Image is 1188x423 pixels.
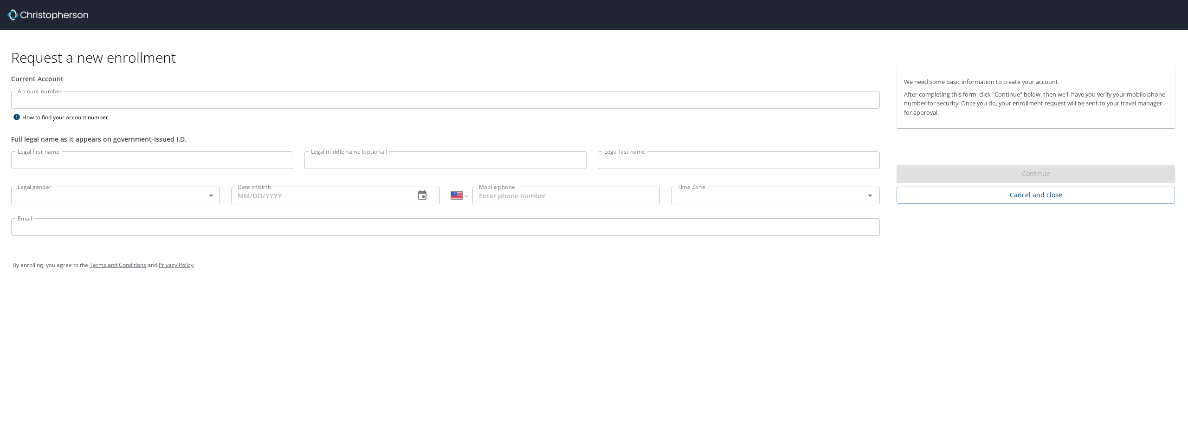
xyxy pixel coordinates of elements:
[7,9,88,20] img: cbt logo
[897,187,1175,204] button: Cancel and close
[13,254,1175,277] div: By enrolling, you agree to the and .
[11,134,880,144] div: Full legal name as it appears on government-issued I.D.
[90,261,146,269] a: Terms and Conditions
[904,78,1168,86] p: We need some basic information to create your account.
[231,187,407,204] input: MM/DD/YYYY
[472,187,660,204] input: Enter phone number
[11,187,220,204] div: ​
[904,90,1168,117] p: After completing this form, click "Continue" below, then we'll have you verify your mobile phone ...
[904,189,1168,201] span: Cancel and close
[159,261,194,269] a: Privacy Policy
[11,48,1182,66] h1: Request a new enrollment
[864,189,877,202] button: Open
[11,74,880,84] div: Current Account
[11,111,127,123] div: How to find your account number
